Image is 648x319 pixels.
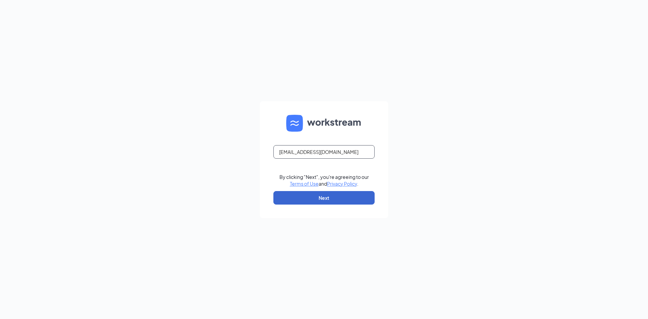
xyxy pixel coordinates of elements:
a: Privacy Policy [327,181,357,187]
input: Email [273,145,375,159]
a: Terms of Use [290,181,319,187]
button: Next [273,191,375,205]
img: WS logo and Workstream text [286,115,362,132]
div: By clicking "Next", you're agreeing to our and . [279,174,369,187]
